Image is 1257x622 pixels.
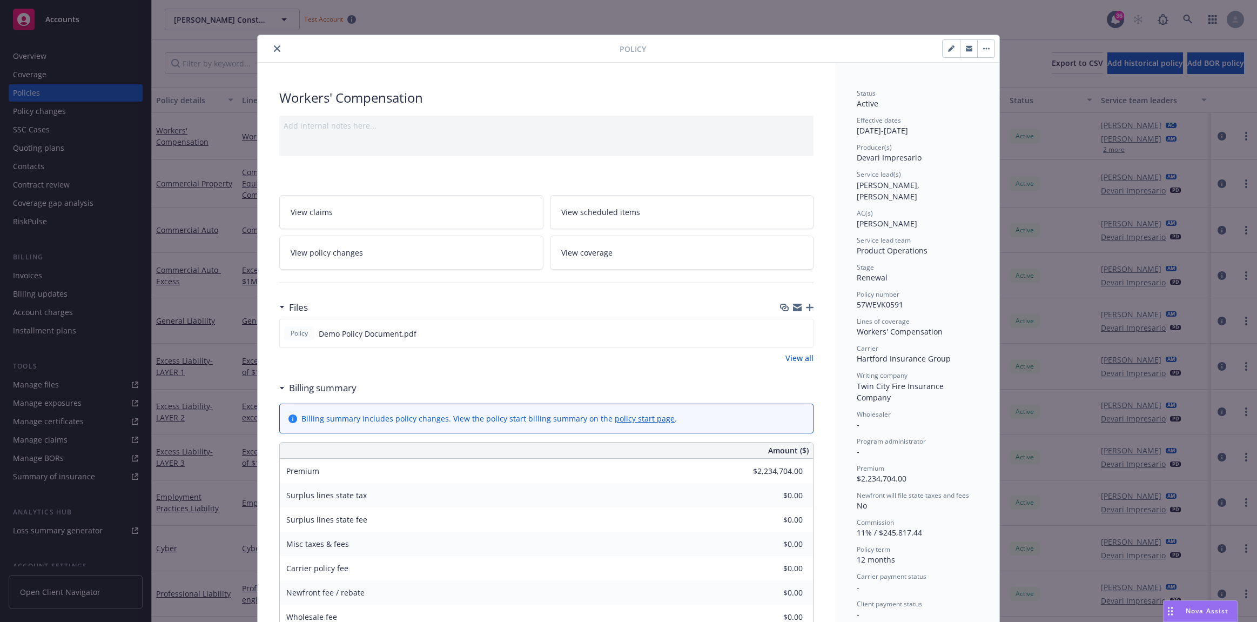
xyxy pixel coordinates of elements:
[857,572,926,581] span: Carrier payment status
[286,563,348,573] span: Carrier policy fee
[620,43,646,55] span: Policy
[857,317,910,326] span: Lines of coverage
[857,410,891,419] span: Wholesaler
[291,206,333,218] span: View claims
[279,195,543,229] a: View claims
[857,518,894,527] span: Commission
[857,437,926,446] span: Program administrator
[739,585,809,601] input: 0.00
[615,413,675,424] a: policy start page
[739,560,809,577] input: 0.00
[279,236,543,270] a: View policy changes
[799,328,809,339] button: preview file
[286,514,367,525] span: Surplus lines state fee
[284,120,809,131] div: Add internal notes here...
[857,381,946,403] span: Twin City Fire Insurance Company
[857,473,906,484] span: $2,234,704.00
[289,381,357,395] h3: Billing summary
[286,490,367,500] span: Surplus lines state tax
[857,272,888,283] span: Renewal
[857,236,911,245] span: Service lead team
[286,466,319,476] span: Premium
[857,599,922,608] span: Client payment status
[857,299,903,310] span: 57WEVK0591
[301,413,677,424] div: Billing summary includes policy changes. View the policy start billing summary on the .
[857,218,917,229] span: [PERSON_NAME]
[286,587,365,598] span: Newfront fee / rebate
[782,328,790,339] button: download file
[550,236,814,270] a: View coverage
[1164,601,1177,621] div: Drag to move
[286,612,337,622] span: Wholesale fee
[857,326,943,337] span: Workers' Compensation
[291,247,363,258] span: View policy changes
[857,116,901,125] span: Effective dates
[1186,606,1228,616] span: Nova Assist
[857,89,876,98] span: Status
[857,419,859,430] span: -
[857,344,878,353] span: Carrier
[279,381,357,395] div: Billing summary
[857,263,874,272] span: Stage
[561,206,640,218] span: View scheduled items
[857,527,922,538] span: 11% / $245,817.44
[857,464,884,473] span: Premium
[1163,600,1238,622] button: Nova Assist
[857,209,873,218] span: AC(s)
[739,487,809,504] input: 0.00
[288,329,310,338] span: Policy
[857,152,922,163] span: Devari Impresario
[857,446,859,457] span: -
[857,98,878,109] span: Active
[561,247,613,258] span: View coverage
[857,353,951,364] span: Hartford Insurance Group
[857,116,978,136] div: [DATE] - [DATE]
[286,539,349,549] span: Misc taxes & fees
[857,290,899,299] span: Policy number
[739,463,809,479] input: 0.00
[857,245,927,256] span: Product Operations
[857,143,892,152] span: Producer(s)
[857,609,859,619] span: -
[768,445,809,456] span: Amount ($)
[857,582,859,592] span: -
[279,89,814,107] div: Workers' Compensation
[739,512,809,528] input: 0.00
[289,300,308,315] h3: Files
[857,554,895,565] span: 12 months
[857,170,901,179] span: Service lead(s)
[785,352,814,364] a: View all
[550,195,814,229] a: View scheduled items
[857,491,969,500] span: Newfront will file state taxes and fees
[279,300,308,315] div: Files
[319,328,416,339] span: Demo Policy Document.pdf
[739,536,809,552] input: 0.00
[857,500,867,511] span: No
[271,42,284,55] button: close
[857,180,922,202] span: [PERSON_NAME], [PERSON_NAME]
[857,545,890,554] span: Policy term
[857,371,908,380] span: Writing company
